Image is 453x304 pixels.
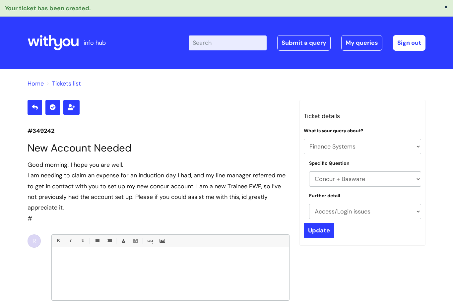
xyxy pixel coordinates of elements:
[189,35,425,50] div: | -
[158,237,166,245] a: Insert Image...
[28,80,44,88] a: Home
[119,237,127,245] a: Font Color
[304,128,363,134] label: What is your query about?
[304,111,421,121] h3: Ticket details
[45,78,81,89] li: Tickets list
[28,142,290,154] h1: New Account Needed
[444,4,448,10] button: ×
[309,160,350,166] label: Specific Question
[304,223,334,238] input: Update
[84,37,106,48] p: info hub
[277,35,331,50] a: Submit a query
[28,234,41,248] div: R
[105,237,113,245] a: 1. Ordered List (⌘⇧8)
[309,193,340,199] label: Further detail
[78,237,87,245] a: Underline(⌘U)
[28,78,44,89] li: Solution home
[189,35,267,50] input: Search
[93,237,101,245] a: • Unordered List (⌘⇧7)
[28,159,290,170] div: Good morning! I hope you are well.
[54,237,62,245] a: Bold (⌘B)
[131,237,140,245] a: Back Color
[28,159,290,224] div: #
[28,170,290,213] div: I am needing to claim an expense for an induction day I had, and my line manager referred me to g...
[393,35,425,50] a: Sign out
[341,35,382,50] a: My queries
[146,237,154,245] a: Link
[52,80,81,88] a: Tickets list
[66,237,74,245] a: Italic (⌘I)
[28,126,290,136] p: #349242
